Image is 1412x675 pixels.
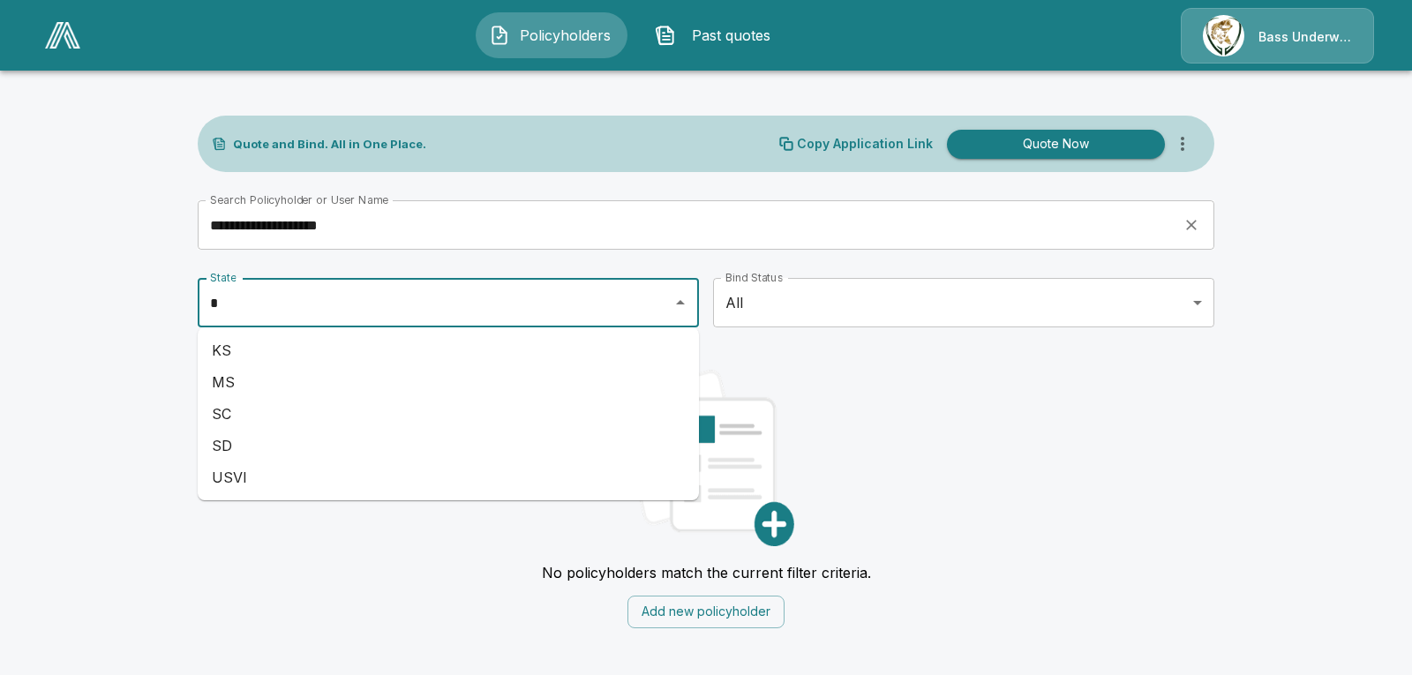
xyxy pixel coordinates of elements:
[542,564,871,581] p: No policyholders match the current filter criteria.
[627,596,785,628] button: Add new policyholder
[476,12,627,58] button: Policyholders IconPolicyholders
[517,25,614,46] span: Policyholders
[947,130,1165,159] button: Quote Now
[210,270,236,285] label: State
[233,139,426,150] p: Quote and Bind. All in One Place.
[683,25,780,46] span: Past quotes
[655,25,676,46] img: Past quotes Icon
[198,366,699,398] li: MS
[1165,126,1200,161] button: more
[642,12,793,58] button: Past quotes IconPast quotes
[45,22,80,49] img: AA Logo
[198,398,699,430] li: SC
[797,138,933,150] p: Copy Application Link
[198,334,699,366] li: KS
[940,130,1165,159] a: Quote Now
[725,270,783,285] label: Bind Status
[198,461,699,493] li: USVI
[668,290,693,315] button: Close
[1178,212,1205,238] button: clear search
[210,192,388,207] label: Search Policyholder or User Name
[713,278,1214,327] div: All
[198,430,699,461] li: SD
[489,25,510,46] img: Policyholders Icon
[627,602,785,619] a: Add new policyholder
